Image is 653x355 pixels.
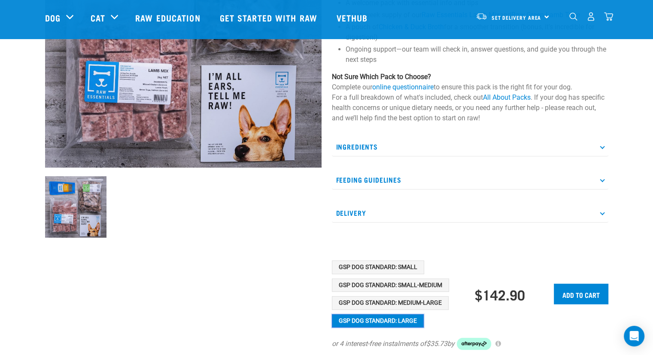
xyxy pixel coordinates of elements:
img: van-moving.png [476,12,487,20]
a: Get started with Raw [211,0,328,35]
a: Vethub [328,0,379,35]
li: Ongoing support—our team will check in, answer questions, and guide you through the next steps [346,44,608,65]
div: $142.90 [475,287,525,302]
img: home-icon@2x.png [604,12,613,21]
span: Set Delivery Area [492,16,541,19]
a: All About Packs [483,93,531,101]
button: GSP Dog Standard: Small-Medium [332,278,449,292]
a: online questionnaire [372,83,434,91]
a: Cat [91,11,105,24]
button: GSP Dog Standard: Small [332,260,424,274]
img: home-icon-1@2x.png [569,12,577,21]
a: Raw Education [127,0,211,35]
strong: Not Sure Which Pack to Choose? [332,73,431,81]
div: or 4 interest-free instalments of by [332,338,608,350]
img: Afterpay [457,338,491,350]
span: $35.73 [426,339,447,349]
img: user.png [586,12,595,21]
p: Feeding Guidelines [332,170,608,190]
p: Ingredients [332,137,608,156]
a: Dog [45,11,61,24]
p: Complete our to ensure this pack is the right fit for your dog. For a full breakdown of what's in... [332,72,608,123]
div: Open Intercom Messenger [624,326,644,346]
p: Delivery [332,203,608,223]
img: NSP Dog Standard Update [45,176,106,238]
button: GSP Dog Standard: Medium-Large [332,296,449,310]
button: GSP Dog Standard: Large [332,314,424,328]
input: Add to cart [554,284,608,304]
